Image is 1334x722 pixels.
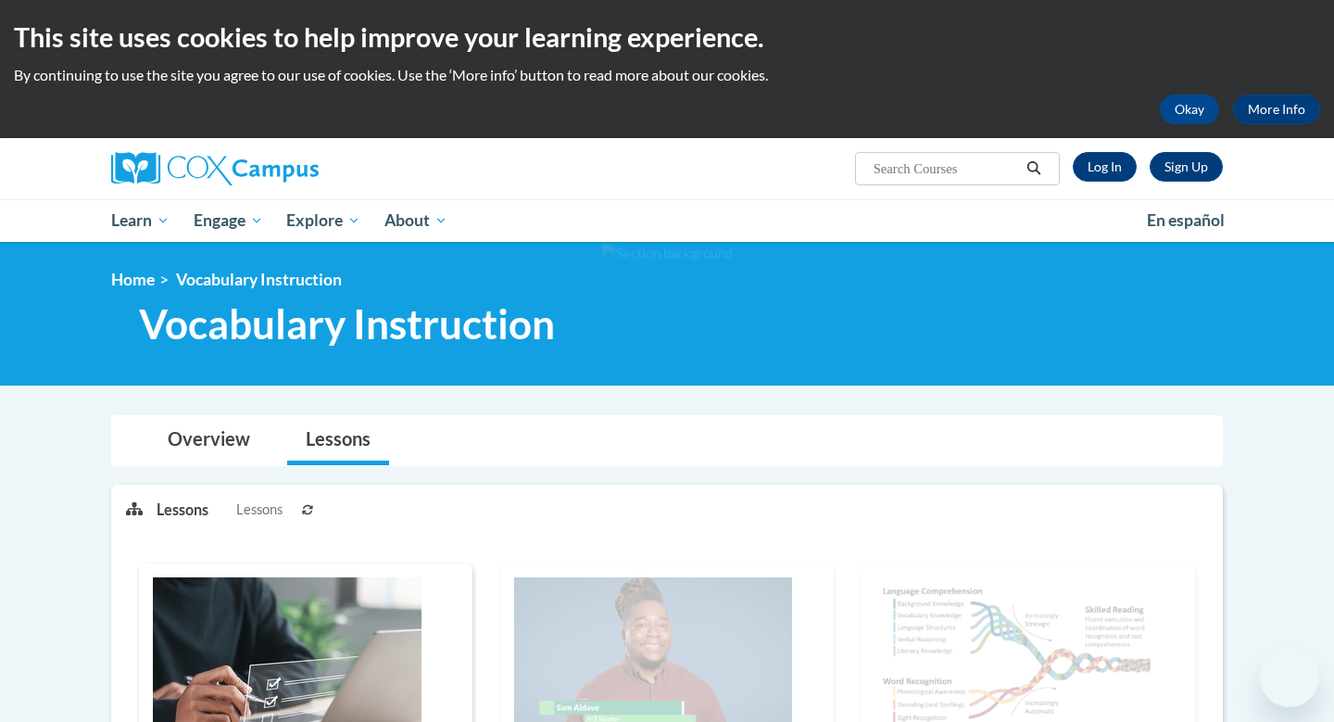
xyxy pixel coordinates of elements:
[14,19,1320,56] h2: This site uses cookies to help improve your learning experience.
[99,199,182,242] a: Learn
[182,199,275,242] a: Engage
[1160,95,1219,124] button: Okay
[149,416,269,465] a: Overview
[139,299,555,348] span: Vocabulary Instruction
[236,500,283,520] span: Lessons
[287,416,389,465] a: Lessons
[83,199,1251,242] div: Main menu
[1135,201,1237,240] a: En español
[1020,158,1048,180] button: Search
[1233,95,1320,124] a: More Info
[194,209,263,232] span: Engage
[111,152,463,185] a: Cox Campus
[274,199,372,242] a: Explore
[1147,210,1225,230] span: En español
[286,209,360,232] span: Explore
[176,270,342,289] span: Vocabulary Instruction
[372,199,459,242] a: About
[111,152,319,185] img: Cox Campus
[157,500,208,520] p: Lessons
[1073,152,1137,182] a: Log In
[1260,648,1319,707] iframe: Button to launch messaging window
[111,270,155,289] a: Home
[601,244,733,264] img: Section background
[1150,152,1223,182] a: Register
[111,209,170,232] span: Learn
[14,65,1320,85] p: By continuing to use the site you agree to our use of cookies. Use the ‘More info’ button to read...
[872,158,1020,180] input: Search Courses
[384,209,447,232] span: About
